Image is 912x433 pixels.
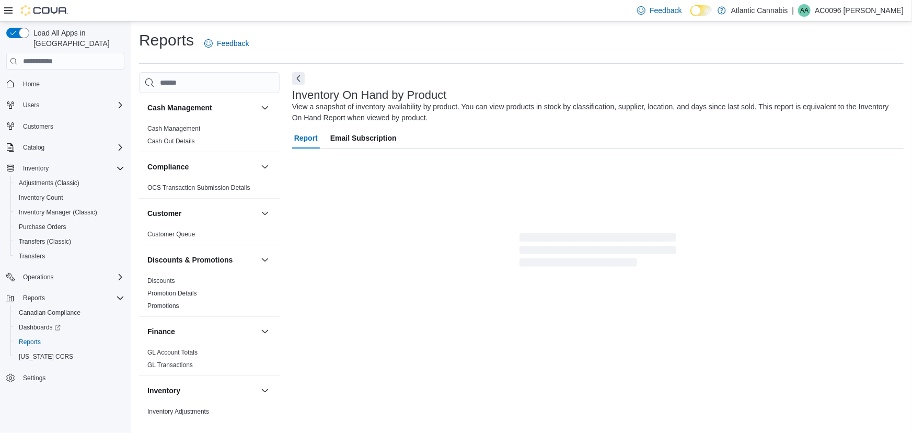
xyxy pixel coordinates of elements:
a: GL Account Totals [147,349,198,356]
span: Dark Mode [690,16,691,17]
span: Promotions [147,302,179,310]
button: Operations [2,270,129,284]
a: Feedback [200,33,253,54]
span: Promotion Details [147,289,197,298]
span: Inventory Manager (Classic) [19,208,97,216]
span: Inventory Adjustments [147,407,209,416]
button: Home [2,76,129,91]
button: Customers [2,119,129,134]
span: Adjustments (Classic) [19,179,79,187]
p: Atlantic Cannabis [731,4,788,17]
button: Settings [2,370,129,385]
h3: Inventory [147,385,180,396]
span: Inventory [19,162,124,175]
button: Inventory Manager (Classic) [10,205,129,220]
button: [US_STATE] CCRS [10,349,129,364]
span: AA [800,4,809,17]
a: Customers [19,120,57,133]
button: Users [19,99,43,111]
button: Inventory [2,161,129,176]
span: Purchase Orders [19,223,66,231]
span: OCS Transaction Submission Details [147,184,250,192]
h3: Inventory On Hand by Product [292,89,447,101]
span: Home [23,80,40,88]
button: Reports [10,335,129,349]
a: Transfers (Classic) [15,235,75,248]
button: Reports [19,292,49,304]
nav: Complex example [6,72,124,413]
button: Inventory [147,385,257,396]
span: Customer Queue [147,230,195,238]
a: Dashboards [15,321,65,334]
h3: Customer [147,208,181,219]
span: Inventory Manager (Classic) [15,206,124,219]
span: Dashboards [15,321,124,334]
a: Cash Out Details [147,138,195,145]
button: Inventory [259,384,271,397]
span: Load All Apps in [GEOGRAPHIC_DATA] [29,28,124,49]
span: Dashboards [19,323,61,332]
p: | [792,4,794,17]
a: Home [19,78,44,90]
button: Compliance [147,162,257,172]
button: Compliance [259,161,271,173]
button: Catalog [2,140,129,155]
button: Inventory [19,162,53,175]
h3: Finance [147,326,175,337]
input: Dark Mode [690,5,712,16]
a: Promotions [147,302,179,310]
button: Reports [2,291,129,305]
button: Adjustments (Classic) [10,176,129,190]
span: Users [23,101,39,109]
button: Finance [259,325,271,338]
span: Feedback [650,5,682,16]
span: Customers [19,120,124,133]
button: Cash Management [147,102,257,113]
h3: Discounts & Promotions [147,255,233,265]
span: Transfers [19,252,45,260]
span: Report [294,128,318,149]
button: Inventory Count [10,190,129,205]
span: Purchase Orders [15,221,124,233]
span: Inventory [23,164,49,173]
a: OCS Transaction Submission Details [147,184,250,191]
a: Adjustments (Classic) [15,177,84,189]
button: Transfers (Classic) [10,234,129,249]
span: Canadian Compliance [15,306,124,319]
span: Adjustments (Classic) [15,177,124,189]
button: Catalog [19,141,49,154]
div: AC0096 Anstey Larkin [798,4,811,17]
a: Canadian Compliance [15,306,85,319]
span: Settings [19,371,124,384]
div: Discounts & Promotions [139,275,280,316]
span: Customers [23,122,53,131]
a: GL Transactions [147,361,193,369]
a: Inventory Count [15,191,67,204]
a: Dashboards [10,320,129,335]
span: Catalog [19,141,124,154]
h3: Cash Management [147,102,212,113]
div: Cash Management [139,122,280,152]
img: Cova [21,5,68,16]
span: Reports [23,294,45,302]
div: View a snapshot of inventory availability by product. You can view products in stock by classific... [292,101,898,123]
span: Users [19,99,124,111]
button: Customer [147,208,257,219]
button: Cash Management [259,101,271,114]
h1: Reports [139,30,194,51]
span: Operations [19,271,124,283]
span: [US_STATE] CCRS [19,352,73,361]
div: Customer [139,228,280,245]
span: Home [19,77,124,90]
button: Discounts & Promotions [147,255,257,265]
span: Operations [23,273,54,281]
span: Inventory Count [15,191,124,204]
span: GL Transactions [147,361,193,369]
button: Operations [19,271,58,283]
span: Reports [19,338,41,346]
button: Customer [259,207,271,220]
span: Discounts [147,277,175,285]
span: Catalog [23,143,44,152]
